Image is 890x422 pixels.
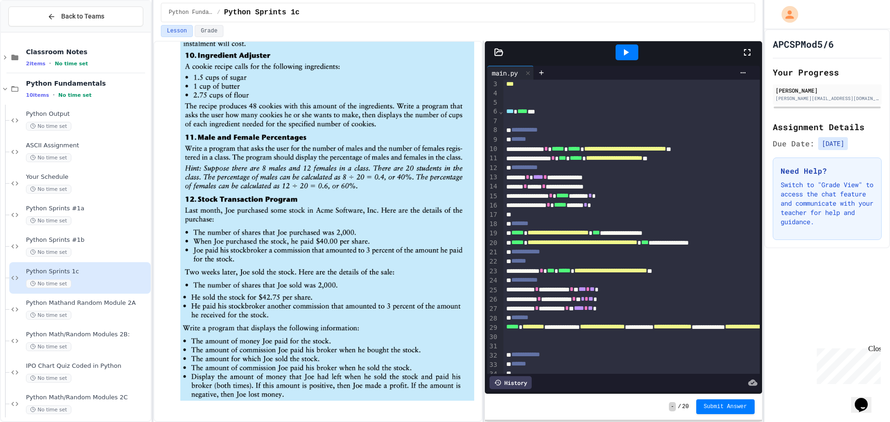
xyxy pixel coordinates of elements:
[487,192,499,201] div: 15
[487,66,534,80] div: main.py
[26,173,149,181] span: Your Schedule
[26,48,149,56] span: Classroom Notes
[161,25,193,37] button: Lesson
[217,9,220,16] span: /
[487,360,499,370] div: 33
[26,122,71,131] span: No time set
[26,142,149,150] span: ASCII Assignment
[772,4,801,25] div: My Account
[26,394,149,402] span: Python Math/Random Modules 2C
[26,205,149,213] span: Python Sprints #1a
[487,89,499,98] div: 4
[487,126,499,135] div: 8
[773,120,882,133] h2: Assignment Details
[8,6,143,26] button: Back to Teams
[487,304,499,314] div: 27
[773,38,834,50] h1: APCSPMod5/6
[776,86,879,94] div: [PERSON_NAME]
[773,66,882,79] h2: Your Progress
[487,154,499,163] div: 11
[26,362,149,370] span: IPO Chart Quiz Coded in Python
[487,370,499,379] div: 34
[169,9,213,16] span: Python Fundamentals
[487,135,499,145] div: 9
[26,268,149,276] span: Python Sprints 1c
[487,107,499,116] div: 6
[26,331,149,339] span: Python Math/Random Modules 2B:
[26,248,71,257] span: No time set
[61,12,104,21] span: Back to Teams
[53,91,55,99] span: •
[487,286,499,295] div: 25
[26,79,149,88] span: Python Fundamentals
[487,257,499,266] div: 22
[487,145,499,154] div: 10
[487,248,499,257] div: 21
[487,276,499,285] div: 24
[58,92,92,98] span: No time set
[26,153,71,162] span: No time set
[696,399,755,414] button: Submit Answer
[489,376,532,389] div: History
[487,229,499,238] div: 19
[26,311,71,320] span: No time set
[773,138,814,149] span: Due Date:
[487,201,499,210] div: 16
[669,402,676,411] span: -
[26,61,45,67] span: 2 items
[26,216,71,225] span: No time set
[487,68,522,78] div: main.py
[26,92,49,98] span: 10 items
[487,182,499,191] div: 14
[26,405,71,414] span: No time set
[55,61,88,67] span: No time set
[851,385,881,413] iframe: chat widget
[26,185,71,194] span: No time set
[499,107,503,115] span: Fold line
[26,374,71,383] span: No time set
[224,7,299,18] span: Python Sprints 1c
[813,345,881,384] iframe: chat widget
[487,333,499,342] div: 30
[4,4,64,59] div: Chat with us now!Close
[487,173,499,182] div: 13
[781,165,874,176] h3: Need Help?
[678,403,681,410] span: /
[487,220,499,229] div: 18
[487,342,499,351] div: 31
[487,323,499,333] div: 29
[704,403,747,410] span: Submit Answer
[26,236,149,244] span: Python Sprints #1b
[487,98,499,107] div: 5
[487,80,499,89] div: 3
[818,137,848,150] span: [DATE]
[49,60,51,67] span: •
[487,295,499,304] div: 26
[26,110,149,118] span: Python Output
[26,299,149,307] span: Python Mathand Random Module 2A
[487,267,499,276] div: 23
[487,351,499,360] div: 32
[26,342,71,351] span: No time set
[195,25,223,37] button: Grade
[781,180,874,227] p: Switch to "Grade View" to access the chat feature and communicate with your teacher for help and ...
[776,95,879,102] div: [PERSON_NAME][EMAIL_ADDRESS][DOMAIN_NAME]
[487,314,499,323] div: 28
[682,403,688,410] span: 20
[487,164,499,173] div: 12
[487,210,499,220] div: 17
[487,117,499,126] div: 7
[487,239,499,248] div: 20
[26,279,71,288] span: No time set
